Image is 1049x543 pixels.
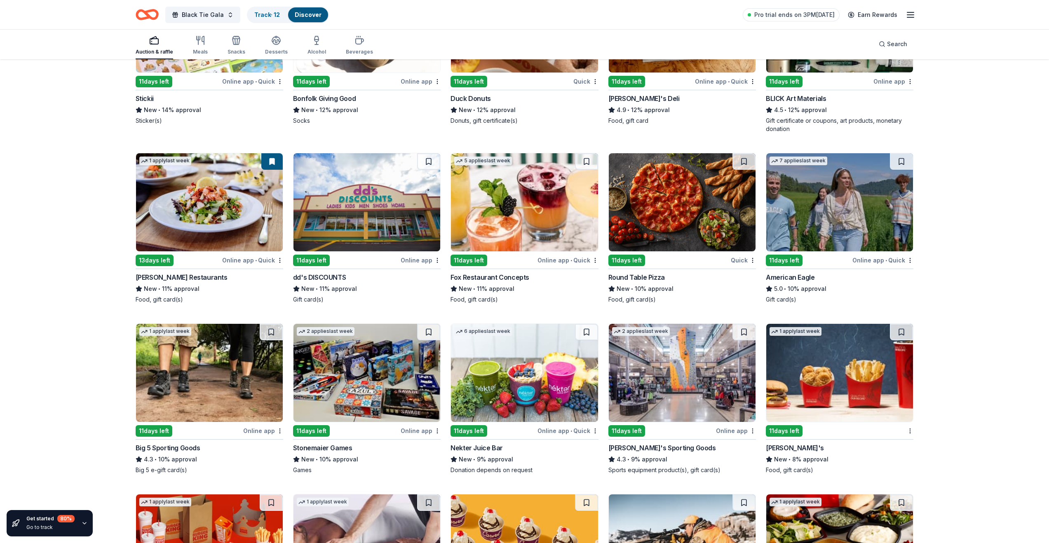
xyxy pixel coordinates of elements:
div: Duck Donuts [451,94,491,103]
a: Image for Big 5 Sporting Goods1 applylast week11days leftOnline appBig 5 Sporting Goods4.3•10% ap... [136,323,283,474]
div: 9% approval [608,454,756,464]
img: Image for Nekter Juice Bar [451,324,598,422]
a: Home [136,5,159,24]
div: 11 days left [293,76,330,87]
div: 2 applies last week [612,327,670,336]
img: Image for Cameron Mitchell Restaurants [136,153,283,251]
div: 1 apply last week [770,327,821,336]
div: Online app [243,426,283,436]
a: Track· 12 [254,11,280,18]
div: Nekter Juice Bar [451,443,503,453]
a: Image for Dick's Sporting Goods2 applieslast week11days leftOnline app[PERSON_NAME]'s Sporting Go... [608,323,756,474]
span: 4.3 [144,454,153,464]
div: [PERSON_NAME]'s Deli [608,94,680,103]
span: New [301,105,314,115]
span: • [886,257,887,264]
span: • [570,257,572,264]
div: Online app Quick [222,255,283,265]
div: Alcohol [307,49,326,55]
div: Food, gift card [608,117,756,125]
span: New [617,284,630,294]
div: 13 days left [136,255,174,266]
span: New [301,284,314,294]
div: 11 days left [293,425,330,437]
div: 10% approval [293,454,441,464]
div: Online app Quick [852,255,913,265]
div: Beverages [346,49,373,55]
div: 11 days left [608,425,645,437]
div: [PERSON_NAME]'s Sporting Goods [608,443,716,453]
a: Image for dd's DISCOUNTS11days leftOnline appdd's DISCOUNTSNew•11% approvalGift card(s) [293,153,441,304]
div: 11 days left [451,76,487,87]
button: Alcohol [307,32,326,59]
div: Quick [573,76,598,87]
div: 10% approval [136,454,283,464]
div: 5 applies last week [454,157,512,165]
img: Image for dd's DISCOUNTS [293,153,440,251]
span: New [144,284,157,294]
div: Donuts, gift certificate(s) [451,117,598,125]
div: Games [293,466,441,474]
div: Stonemaier Games [293,443,352,453]
div: Big 5 e-gift card(s) [136,466,283,474]
a: Image for Wendy's1 applylast week11days left[PERSON_NAME]'sNew•8% approvalFood, gift card(s) [766,323,913,474]
a: Discover [295,11,322,18]
button: Beverages [346,32,373,59]
span: • [316,456,318,463]
div: 8% approval [766,454,913,464]
div: 11 days left [608,76,645,87]
div: Go to track [26,524,75,531]
span: • [627,107,629,113]
span: Search [887,39,907,49]
div: Food, gift card(s) [451,295,598,304]
div: 11% approval [451,284,598,294]
div: 7 applies last week [770,157,827,165]
button: Auction & raffle [136,32,173,59]
div: 12% approval [451,105,598,115]
div: 10% approval [766,284,913,294]
span: • [158,107,160,113]
span: New [459,284,472,294]
button: Meals [193,32,208,59]
a: Image for Stonemaier Games2 applieslast week11days leftOnline appStonemaier GamesNew•10% approval... [293,323,441,474]
div: 11 days left [766,255,803,266]
span: • [570,428,572,434]
div: Online app Quick [695,76,756,87]
span: New [459,105,472,115]
span: • [155,456,157,463]
div: 11 days left [451,425,487,437]
div: 1 apply last week [139,327,191,336]
span: • [784,107,786,113]
span: • [316,286,318,292]
div: [PERSON_NAME] Restaurants [136,272,228,282]
div: Gift certificate or coupons, art products, monetary donation [766,117,913,133]
button: Search [872,36,914,52]
span: 4.3 [617,454,626,464]
span: New [459,454,472,464]
img: Image for Fox Restaurant Concepts [451,153,598,251]
span: • [474,107,476,113]
div: Online app [873,76,913,87]
div: 11 days left [293,255,330,266]
div: Socks [293,117,441,125]
span: • [158,286,160,292]
div: 14% approval [136,105,283,115]
span: New [301,454,314,464]
a: Image for Nekter Juice Bar6 applieslast week11days leftOnline app•QuickNekter Juice BarNew•9% app... [451,323,598,474]
div: Online app [716,426,756,436]
div: Get started [26,515,75,522]
div: Round Table Pizza [608,272,665,282]
img: Image for Stonemaier Games [293,324,440,422]
a: Image for Fox Restaurant Concepts5 applieslast week11days leftOnline app•QuickFox Restaurant Conc... [451,153,598,304]
a: Image for Cameron Mitchell Restaurants1 applylast week13days leftOnline app•Quick[PERSON_NAME] Re... [136,153,283,304]
div: dd's DISCOUNTS [293,272,346,282]
span: 5.0 [774,284,783,294]
div: [PERSON_NAME]'s [766,443,824,453]
span: New [144,105,157,115]
img: Image for American Eagle [766,153,913,251]
div: 11 days left [608,255,645,266]
span: 4.5 [774,105,783,115]
div: Quick [731,255,756,265]
div: 12% approval [766,105,913,115]
div: 11 days left [766,425,803,437]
